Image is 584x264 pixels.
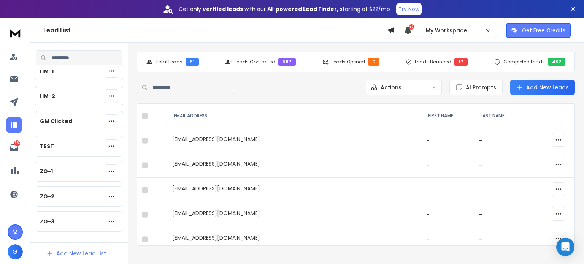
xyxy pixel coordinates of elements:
p: ZO-2 [40,193,54,200]
td: - [474,227,525,252]
p: Total Leads [156,59,182,65]
div: 17 [454,58,468,66]
td: - [422,128,474,153]
p: Leads Bounced [415,59,451,65]
td: - [474,128,525,153]
button: G [8,244,23,259]
p: HM-1 [40,67,54,75]
strong: verified leads [203,5,243,13]
td: - [474,153,525,178]
p: HM-2 [40,92,55,100]
button: Try Now [396,3,422,15]
button: Add New Lead List [40,246,112,261]
td: - [422,202,474,227]
p: 1360 [14,140,20,146]
th: EMAIL ADDRESS [168,104,422,128]
div: 0 [368,58,379,66]
p: Leads Opened [332,59,365,65]
span: 50 [409,24,414,30]
p: GM Clicked [40,117,72,125]
p: TEST [40,142,54,150]
img: logo [8,26,23,40]
strong: AI-powered Lead Finder, [267,5,338,13]
div: 452 [548,58,565,66]
th: LAST NAME [474,104,525,128]
p: Get only with our starting at $22/mo [179,5,390,13]
p: My Workspace [426,27,470,34]
div: [EMAIL_ADDRESS][DOMAIN_NAME] [172,160,417,171]
td: - [422,178,474,202]
div: [EMAIL_ADDRESS][DOMAIN_NAME] [172,209,417,220]
button: AI Prompts [449,80,503,95]
div: [EMAIL_ADDRESS][DOMAIN_NAME] [172,135,417,146]
p: Completed Leads [503,59,545,65]
td: - [422,153,474,178]
span: AI Prompts [463,84,496,91]
div: 587 [278,58,296,66]
p: Actions [381,84,401,91]
div: [EMAIL_ADDRESS][DOMAIN_NAME] [172,185,417,195]
h1: Lead List [43,26,387,35]
button: Add New Leads [510,80,575,95]
td: - [474,178,525,202]
div: Open Intercom Messenger [556,238,574,256]
p: Try Now [398,5,419,13]
p: Get Free Credits [522,27,565,34]
th: FIRST NAME [422,104,474,128]
p: ZO-3 [40,218,54,225]
td: - [422,227,474,252]
p: ZO-1 [40,168,53,175]
div: [EMAIL_ADDRESS][DOMAIN_NAME] [172,234,417,245]
div: 51 [186,58,199,66]
a: Add New Leads [516,84,569,91]
td: - [474,202,525,227]
a: 1360 [6,140,22,155]
p: Leads Contacted [235,59,275,65]
button: Get Free Credits [506,23,571,38]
